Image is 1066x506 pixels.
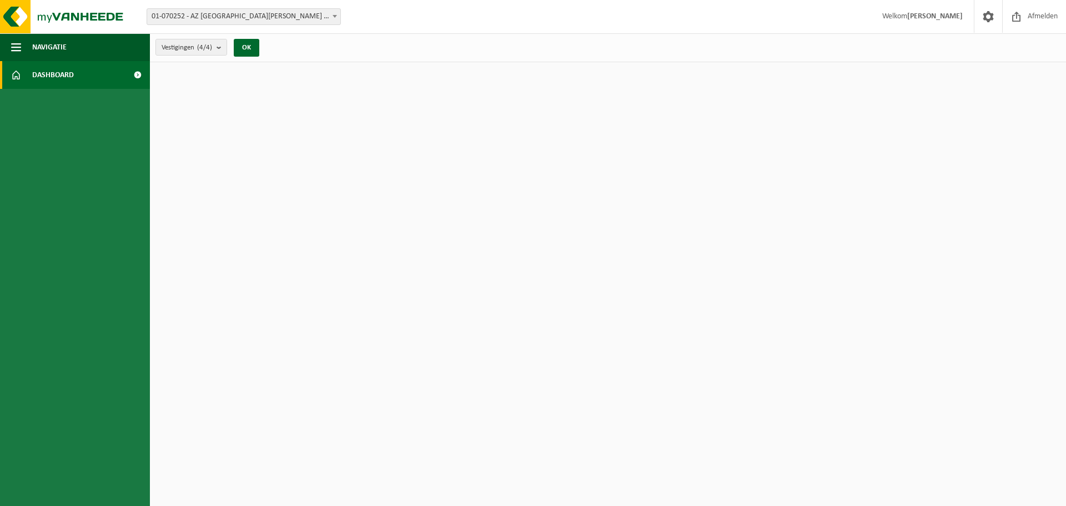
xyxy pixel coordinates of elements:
span: Navigatie [32,33,67,61]
span: 01-070252 - AZ SINT-JAN BRUGGE AV - BRUGGE [147,9,340,24]
span: Vestigingen [162,39,212,56]
button: Vestigingen(4/4) [155,39,227,56]
span: 01-070252 - AZ SINT-JAN BRUGGE AV - BRUGGE [147,8,341,25]
count: (4/4) [197,44,212,51]
span: Dashboard [32,61,74,89]
strong: [PERSON_NAME] [907,12,963,21]
button: OK [234,39,259,57]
